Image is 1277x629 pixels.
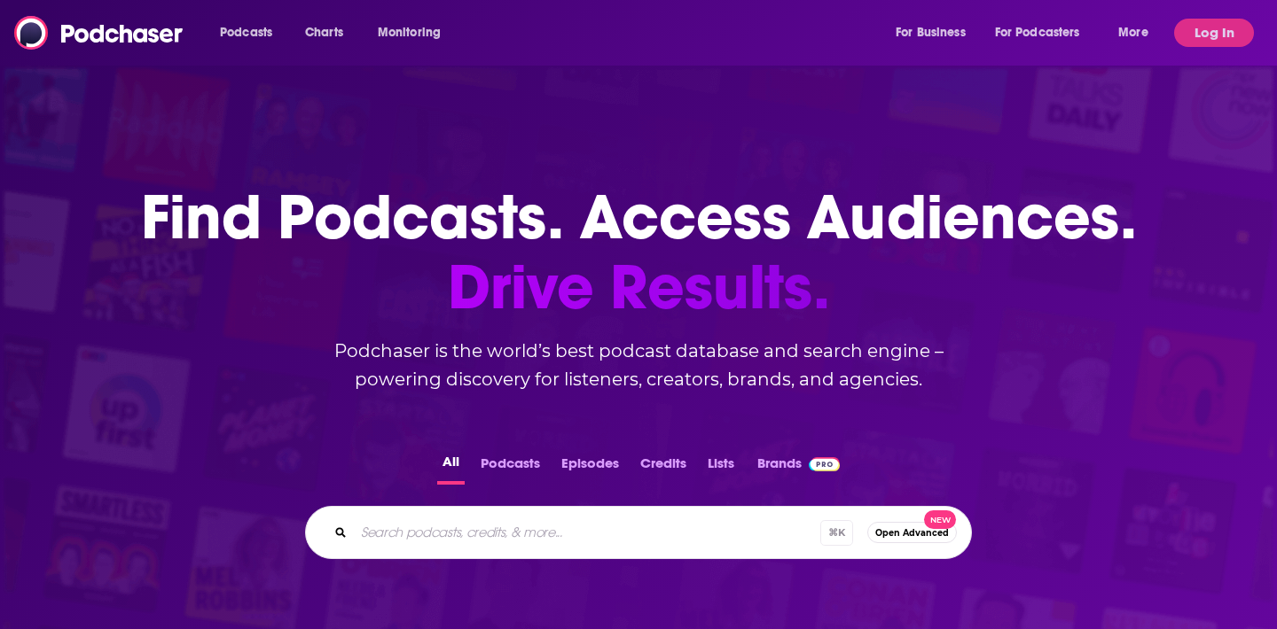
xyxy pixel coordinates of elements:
span: New [924,510,956,529]
button: open menu [983,19,1106,47]
div: Search podcasts, credits, & more... [305,506,972,559]
a: BrandsPodchaser Pro [757,450,840,485]
span: Monitoring [378,20,441,45]
input: Search podcasts, credits, & more... [354,518,820,547]
span: For Business [896,20,966,45]
button: open menu [365,19,464,47]
button: Credits [635,450,692,485]
span: Drive Results. [141,252,1137,322]
img: Podchaser Pro [809,457,840,471]
span: Podcasts [220,20,272,45]
img: Podchaser - Follow, Share and Rate Podcasts [14,16,184,50]
h1: Find Podcasts. Access Audiences. [141,182,1137,322]
button: Log In [1174,19,1254,47]
button: Lists [702,450,740,485]
span: Charts [305,20,343,45]
button: open menu [208,19,295,47]
h2: Podchaser is the world’s best podcast database and search engine – powering discovery for listene... [284,337,993,393]
button: Podcasts [475,450,545,485]
button: Episodes [556,450,624,485]
a: Charts [294,19,354,47]
span: More [1118,20,1148,45]
span: Open Advanced [875,528,949,538]
span: ⌘ K [820,520,853,546]
span: For Podcasters [995,20,1080,45]
button: Open AdvancedNew [867,522,957,543]
button: open menu [1106,19,1171,47]
button: All [437,450,465,485]
button: open menu [883,19,988,47]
